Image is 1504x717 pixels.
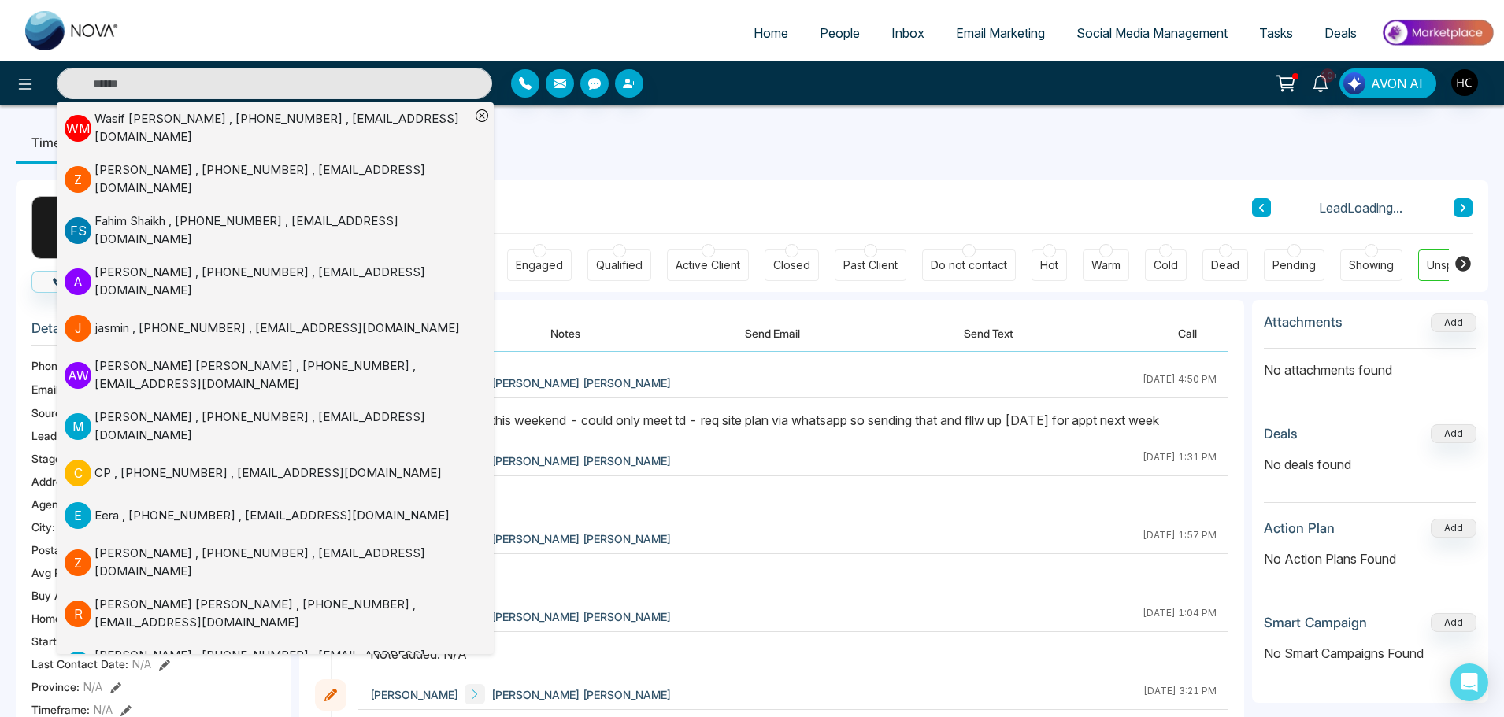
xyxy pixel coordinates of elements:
[1324,25,1357,41] span: Deals
[491,530,671,547] span: [PERSON_NAME] [PERSON_NAME]
[1431,424,1476,443] button: Add
[1264,314,1343,330] h3: Attachments
[738,18,804,48] a: Home
[820,25,860,41] span: People
[1143,372,1217,393] div: [DATE] 4:50 PM
[94,161,470,197] div: [PERSON_NAME] , [PHONE_NUMBER] , [EMAIL_ADDRESS][DOMAIN_NAME]
[940,18,1061,48] a: Email Marketing
[31,496,65,512] span: Agent:
[94,213,470,248] div: Fahim Shaikh , [PHONE_NUMBER] , [EMAIL_ADDRESS][DOMAIN_NAME]
[65,413,91,440] p: M
[713,316,832,351] button: Send Email
[1147,316,1228,351] button: Call
[491,375,671,391] span: [PERSON_NAME] [PERSON_NAME]
[94,357,470,393] div: [PERSON_NAME] [PERSON_NAME] , [PHONE_NUMBER] , [EMAIL_ADDRESS][DOMAIN_NAME]
[1321,68,1335,83] span: 10+
[1427,257,1490,273] div: Unspecified
[1349,257,1394,273] div: Showing
[1211,257,1239,273] div: Dead
[491,453,671,469] span: [PERSON_NAME] [PERSON_NAME]
[94,464,442,482] div: CP , [PHONE_NUMBER] , [EMAIL_ADDRESS][DOMAIN_NAME]
[1091,257,1121,273] div: Warm
[1259,25,1293,41] span: Tasks
[1143,450,1217,471] div: [DATE] 1:31 PM
[65,502,91,529] p: E
[1272,257,1316,273] div: Pending
[94,596,470,631] div: [PERSON_NAME] [PERSON_NAME] , [PHONE_NUMBER] , [EMAIL_ADDRESS][DOMAIN_NAME]
[31,381,61,397] span: Email:
[94,408,470,444] div: [PERSON_NAME] , [PHONE_NUMBER] , [EMAIL_ADDRESS][DOMAIN_NAME]
[596,257,643,273] div: Qualified
[31,678,80,695] span: Province :
[65,115,91,142] p: W M
[1264,520,1335,536] h3: Action Plan
[31,656,128,672] span: Last Contact Date :
[754,25,788,41] span: Home
[1061,18,1243,48] a: Social Media Management
[1451,69,1478,96] img: User Avatar
[1371,74,1423,93] span: AVON AI
[65,268,91,295] p: a
[516,257,563,273] div: Engaged
[1264,615,1367,630] h3: Smart Campaign
[956,25,1045,41] span: Email Marketing
[31,427,88,444] span: Lead Type:
[65,217,91,244] p: F S
[1339,68,1436,98] button: AVON AI
[16,121,97,164] li: Timeline
[1309,18,1372,48] a: Deals
[65,549,91,576] p: Z
[31,519,55,535] span: City :
[1076,25,1228,41] span: Social Media Management
[1450,663,1488,701] div: Open Intercom Messenger
[773,257,810,273] div: Closed
[1143,684,1217,704] div: [DATE] 3:21 PM
[31,610,93,626] span: Home Type :
[65,601,91,627] p: R
[1343,72,1365,94] img: Lead Flow
[891,25,924,41] span: Inbox
[65,315,91,342] p: j
[1264,549,1476,568] p: No Action Plans Found
[804,18,876,48] a: People
[31,564,131,581] span: Avg Property Price :
[65,652,91,678] p: M
[1319,198,1402,217] span: Lead Loading...
[31,320,276,345] h3: Details
[491,608,671,625] span: [PERSON_NAME] [PERSON_NAME]
[1264,349,1476,379] p: No attachments found
[94,110,470,146] div: Wasif [PERSON_NAME] , [PHONE_NUMBER] , [EMAIL_ADDRESS][DOMAIN_NAME]
[519,316,612,351] button: Notes
[1431,313,1476,332] button: Add
[31,450,65,467] span: Stage:
[1243,18,1309,48] a: Tasks
[370,686,458,703] span: [PERSON_NAME]
[94,545,470,580] div: [PERSON_NAME] , [PHONE_NUMBER] , [EMAIL_ADDRESS][DOMAIN_NAME]
[31,405,71,421] span: Source:
[94,320,460,338] div: jasmin , [PHONE_NUMBER] , [EMAIL_ADDRESS][DOMAIN_NAME]
[65,460,91,486] p: C
[31,196,94,259] div: a
[1143,606,1217,626] div: [DATE] 1:04 PM
[1264,455,1476,474] p: No deals found
[31,473,99,490] span: Address:
[31,587,82,604] span: Buy Area :
[132,656,151,672] span: N/A
[25,11,120,50] img: Nova CRM Logo
[94,507,450,525] div: Eera , [PHONE_NUMBER] , [EMAIL_ADDRESS][DOMAIN_NAME]
[1302,68,1339,96] a: 10+
[843,257,898,273] div: Past Client
[1143,528,1217,549] div: [DATE] 1:57 PM
[65,362,91,389] p: A W
[932,316,1045,351] button: Send Text
[31,271,108,293] button: Call
[1264,426,1298,442] h3: Deals
[876,18,940,48] a: Inbox
[931,257,1007,273] div: Do not contact
[94,647,470,682] div: [PERSON_NAME] , [PHONE_NUMBER] , [EMAIL_ADDRESS][DOMAIN_NAME]
[1154,257,1178,273] div: Cold
[491,686,671,703] span: [PERSON_NAME] [PERSON_NAME]
[1380,15,1495,50] img: Market-place.gif
[1431,519,1476,538] button: Add
[31,541,96,558] span: Postal Code :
